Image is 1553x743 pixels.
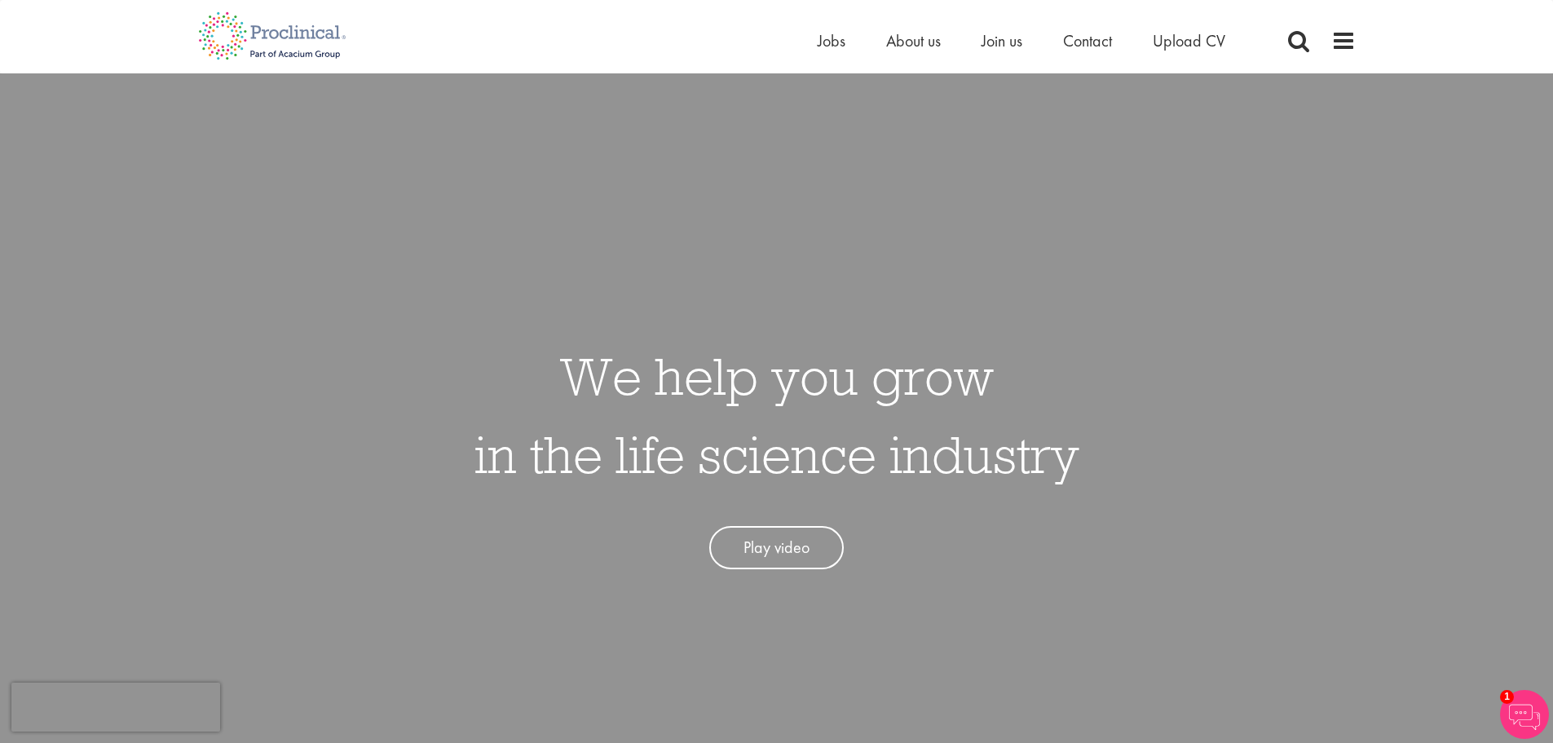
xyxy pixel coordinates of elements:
a: Contact [1063,30,1112,51]
a: Upload CV [1153,30,1225,51]
a: Join us [982,30,1022,51]
a: About us [886,30,941,51]
span: 1 [1500,690,1514,704]
h1: We help you grow in the life science industry [474,337,1079,493]
a: Jobs [818,30,845,51]
img: Chatbot [1500,690,1549,739]
a: Play video [709,526,844,569]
